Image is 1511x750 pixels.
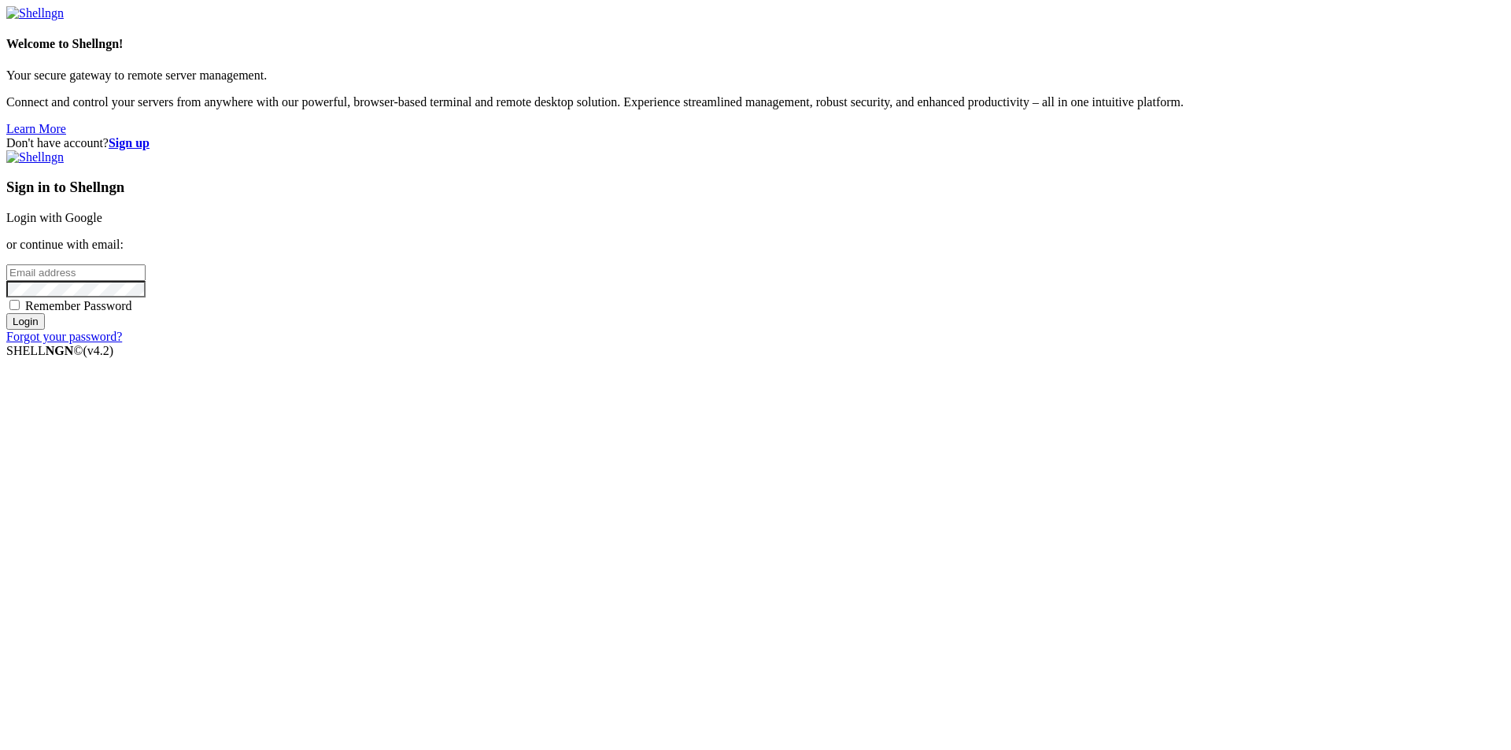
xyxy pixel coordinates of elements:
[6,37,1505,51] h4: Welcome to Shellngn!
[6,264,146,281] input: Email address
[6,179,1505,196] h3: Sign in to Shellngn
[83,344,114,357] span: 4.2.0
[9,300,20,310] input: Remember Password
[6,344,113,357] span: SHELL ©
[6,330,122,343] a: Forgot your password?
[6,122,66,135] a: Learn More
[6,238,1505,252] p: or continue with email:
[109,136,150,150] a: Sign up
[6,313,45,330] input: Login
[6,6,64,20] img: Shellngn
[6,136,1505,150] div: Don't have account?
[6,68,1505,83] p: Your secure gateway to remote server management.
[6,150,64,164] img: Shellngn
[6,95,1505,109] p: Connect and control your servers from anywhere with our powerful, browser-based terminal and remo...
[46,344,74,357] b: NGN
[25,299,132,312] span: Remember Password
[6,211,102,224] a: Login with Google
